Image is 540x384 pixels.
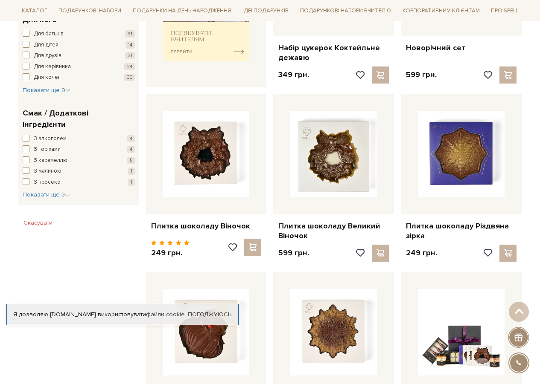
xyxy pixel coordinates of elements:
a: Корпоративним клієнтам [399,4,483,17]
span: 30 [124,74,135,81]
span: 31 [125,30,135,38]
p: 249 грн. [151,248,190,258]
p: 249 грн. [406,248,437,258]
button: Показати ще 9 [23,86,70,95]
span: Для керівника [34,63,71,71]
span: Смак / Додаткові інгредієнти [23,107,133,130]
a: Каталог [18,4,51,17]
span: Для колег [34,73,61,82]
span: 5 [127,157,135,164]
span: 14 [126,41,135,49]
span: Показати ще 9 [23,87,70,94]
p: 349 грн. [278,70,309,80]
p: 599 грн. [278,248,309,258]
a: Новорічний сет [406,43,517,53]
span: 31 [125,52,135,59]
span: Для батьків [34,30,64,38]
span: З малиною [34,167,61,176]
button: З малиною 1 [23,167,135,176]
button: Показати ще 3 [23,191,70,199]
button: З алкоголем 4 [23,135,135,143]
div: Я дозволяю [DOMAIN_NAME] використовувати [7,311,238,318]
img: Плитка шоколаду Різдвяна зірка [418,111,505,197]
button: З карамеллю 5 [23,156,135,165]
a: Подарунки на День народження [129,4,234,17]
a: Набір цукерок Коктейльне дежавю [278,43,389,63]
span: 4 [127,135,135,142]
span: Показати ще 3 [23,191,70,198]
button: Для друзів 31 [23,52,135,60]
button: Для батьків 31 [23,30,135,38]
span: Для дітей [34,41,58,49]
button: З просеко 1 [23,178,135,187]
button: Для колег 30 [23,73,135,82]
a: Подарункові набори Вчителю [297,3,394,18]
a: Ідеї подарунків [239,4,292,17]
p: 599 грн. [406,70,437,80]
span: З карамеллю [34,156,67,165]
button: Для керівника 24 [23,63,135,71]
a: Погоджуюсь [188,311,231,318]
span: Для друзів [34,52,61,60]
button: Скасувати [18,216,58,230]
span: 1 [128,179,135,186]
span: 24 [124,63,135,70]
span: З алкоголем [34,135,67,143]
a: файли cookie [146,311,185,318]
a: Плитка шоколаду Віночок [151,221,262,231]
button: Для дітей 14 [23,41,135,49]
span: З горіхами [34,145,61,154]
span: 1 [128,167,135,175]
span: З просеко [34,178,61,187]
a: Про Spell [487,4,522,17]
a: Плитка шоколаду Різдвяна зірка [406,221,517,241]
a: Подарункові набори [55,4,125,17]
button: З горіхами 4 [23,145,135,154]
a: Плитка шоколаду Великий Віночок [278,221,389,241]
span: 4 [127,146,135,153]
